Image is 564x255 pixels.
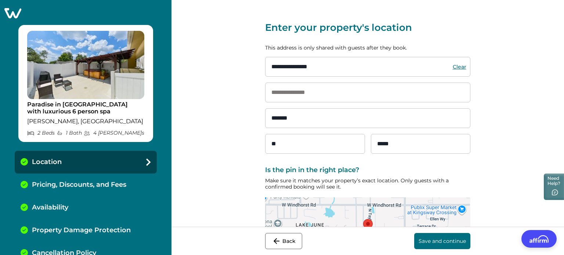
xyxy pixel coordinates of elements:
p: Pricing, Discounts, and Fees [32,181,126,189]
img: propertyImage_Paradise in Brandon with luxurious 6 person spa [27,31,144,99]
button: Save and continue [414,233,470,249]
p: [PERSON_NAME], [GEOGRAPHIC_DATA] [27,118,144,125]
p: 4 [PERSON_NAME] s [84,130,144,136]
p: Paradise in [GEOGRAPHIC_DATA] with luxurious 6 person spa [27,101,144,115]
p: Property Damage Protection [32,226,131,234]
p: Availability [32,204,68,212]
button: Back [265,233,302,249]
button: Clear [452,63,467,70]
p: This address is only shared with guests after they book. [265,45,470,51]
p: Make sure it matches your property’s exact location. Only guests with a confirmed booking will se... [265,178,470,190]
p: 1 Bath [57,130,82,136]
p: Location [32,158,62,166]
p: Enter your property's location [265,22,470,34]
p: 2 Bed s [27,130,55,136]
label: Is the pin in the right place? [265,166,466,174]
